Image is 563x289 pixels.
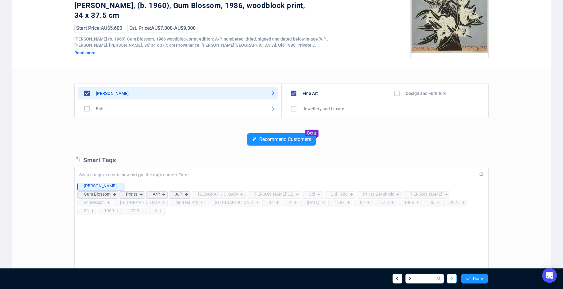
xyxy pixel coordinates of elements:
[406,91,447,96] div: Design and Furniture
[316,192,323,198] div: +
[303,106,344,111] div: Jewellery and Luxury
[252,137,257,142] span: thunderbolt
[74,50,145,56] div: Read more
[161,192,167,198] div: +
[253,192,293,197] div: [PERSON_NAME][GEOGRAPHIC_DATA]
[345,200,352,206] div: +
[360,200,365,205] div: 04
[161,200,167,206] div: +
[158,208,164,214] div: +
[466,276,471,281] span: check
[138,192,145,198] div: +
[335,200,345,205] div: 1987
[175,200,198,205] div: Mori Gallery
[259,137,311,142] span: Recommend Customers
[183,192,190,198] div: +
[104,208,114,213] div: 1960
[395,192,401,198] div: +
[84,208,89,213] div: 05
[74,1,309,21] div: [PERSON_NAME], (b. 1960), Gum Blossom, 1986, woodblock print, 34 x 37.5 cm
[129,208,139,213] div: 2023
[366,200,372,206] div: +
[84,200,105,205] div: impression
[289,200,291,205] div: 4
[140,208,147,214] div: +
[154,208,157,213] div: 3
[120,200,160,205] div: [GEOGRAPHIC_DATA]
[395,276,400,281] span: left
[450,276,454,281] span: right
[84,192,111,197] div: Gum Blossom
[105,200,112,206] div: +
[84,183,117,188] div: [PERSON_NAME]
[389,200,396,206] div: +
[437,276,441,281] span: search
[380,200,389,205] div: 37.5
[320,200,327,206] div: +
[461,274,488,283] button: Done
[115,208,121,214] div: +
[542,268,557,283] div: Open Intercom Messenger
[460,200,467,206] div: +
[74,155,489,164] p: Smart Tags
[153,192,160,197] div: A/P
[126,192,137,197] div: Prints
[307,200,319,205] div: [DATE]
[429,200,434,205] div: 86
[443,192,450,198] div: +
[96,91,129,96] div: [PERSON_NAME]
[415,200,421,206] div: +
[348,192,355,198] div: +
[303,91,318,96] div: Fine Art
[294,192,301,198] div: +
[96,106,104,111] div: Bids
[309,192,315,197] div: Qld
[74,37,328,48] span: [PERSON_NAME] (b. 1960) Gum Blossom, 1986 woodblock print edition: A/P, numbered, titled, signed ...
[307,131,316,135] span: Beta
[473,276,483,281] span: Done
[363,192,394,197] div: Prints & Multiple
[450,200,459,205] div: 2025
[74,24,124,33] div: Start Price: AU$5,600
[175,192,183,197] div: A.P.
[292,200,299,206] div: +
[199,200,205,206] div: +
[405,274,434,283] input: Lot Number
[435,200,442,206] div: +
[274,200,281,206] div: +
[79,172,476,178] input: Search tags or create new by type the tag’s name + Enter
[330,192,348,197] div: Qld 1986
[198,192,238,197] div: [GEOGRAPHIC_DATA]
[254,200,261,206] div: +
[269,200,274,205] div: 34
[247,133,316,146] button: Recommend Customers
[111,192,118,198] div: +
[409,192,442,197] div: [PERSON_NAME]
[89,208,96,214] div: +
[127,24,197,33] div: Est. Price: AU$7,000 - AU$9,000
[404,200,414,205] div: 1986
[213,200,253,205] div: [GEOGRAPHIC_DATA]
[239,192,245,198] div: +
